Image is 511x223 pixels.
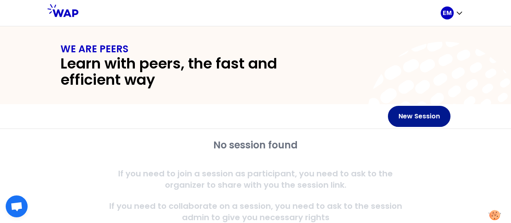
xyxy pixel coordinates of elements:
[388,106,450,127] button: New Session
[61,43,450,56] h1: WE ARE PEERS
[441,6,463,19] button: EM
[100,139,411,152] h2: No session found
[100,168,411,191] p: If you need to join a session as participant, you need to ask to the organizer to share with you ...
[443,9,452,17] p: EM
[61,56,333,88] h2: Learn with peers, the fast and efficient way
[100,200,411,223] p: If you need to collaborate on a session, you need to ask to the session admin to give you necessa...
[6,195,28,217] div: Ouvrir le chat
